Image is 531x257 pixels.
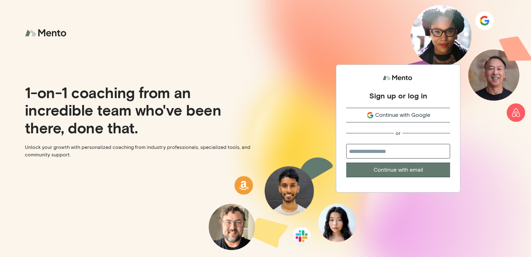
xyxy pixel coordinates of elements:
img: logo [25,25,68,41]
img: logo.svg [383,72,414,84]
button: Continue with email [346,163,450,177]
div: Sign up or log in [369,91,427,100]
button: Continue with Google [346,108,450,122]
div: or [396,130,401,136]
p: 1-on-1 coaching from an incredible team who've been there, done that. [25,83,261,136]
span: Continue with Google [375,111,430,119]
p: Unlock your growth with personalized coaching from industry professionals, specialized tools, and... [25,144,261,159]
